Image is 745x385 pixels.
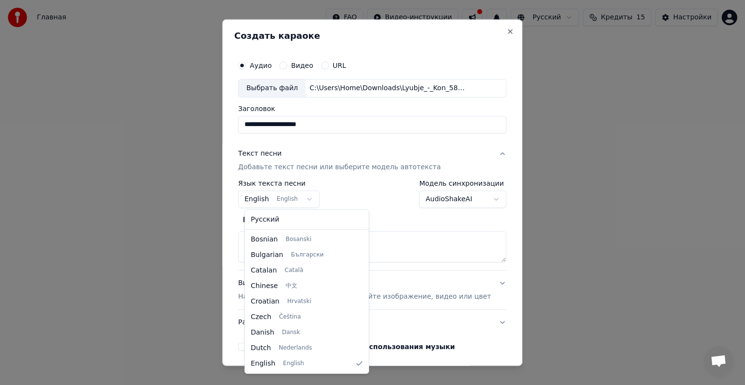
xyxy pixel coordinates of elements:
[285,267,303,274] span: Català
[291,251,324,259] span: Български
[251,281,278,291] span: Chinese
[279,313,301,321] span: Čeština
[251,359,275,369] span: English
[251,312,271,322] span: Czech
[251,215,279,225] span: Русский
[251,297,279,306] span: Croatian
[282,329,300,337] span: Dansk
[251,328,274,337] span: Danish
[251,343,271,353] span: Dutch
[279,344,312,352] span: Nederlands
[251,235,278,244] span: Bosnian
[251,250,283,260] span: Bulgarian
[251,266,277,275] span: Catalan
[283,360,304,368] span: English
[286,236,311,243] span: Bosanski
[286,282,297,290] span: 中文
[287,298,311,305] span: Hrvatski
